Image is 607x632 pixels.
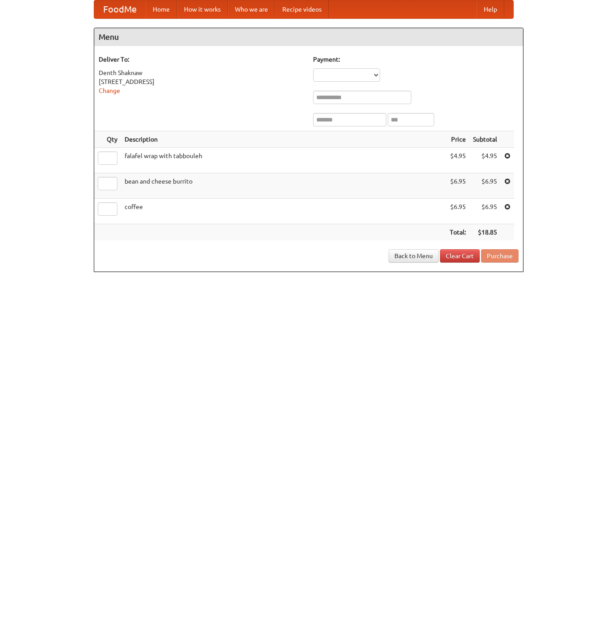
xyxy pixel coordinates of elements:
a: FoodMe [94,0,146,18]
td: $6.95 [469,199,501,224]
a: Recipe videos [275,0,329,18]
td: $6.95 [446,199,469,224]
a: Clear Cart [440,249,480,263]
th: Subtotal [469,131,501,148]
a: Change [99,87,120,94]
td: coffee [121,199,446,224]
td: falafel wrap with tabbouleh [121,148,446,173]
a: Back to Menu [389,249,439,263]
a: Who we are [228,0,275,18]
th: Total: [446,224,469,241]
h5: Deliver To: [99,55,304,64]
div: Denth Shaknaw [99,68,304,77]
button: Purchase [481,249,519,263]
td: $4.95 [446,148,469,173]
a: How it works [177,0,228,18]
a: Help [477,0,504,18]
h5: Payment: [313,55,519,64]
div: [STREET_ADDRESS] [99,77,304,86]
th: Price [446,131,469,148]
a: Home [146,0,177,18]
td: $6.95 [446,173,469,199]
th: Description [121,131,446,148]
td: $6.95 [469,173,501,199]
th: $18.85 [469,224,501,241]
td: $4.95 [469,148,501,173]
th: Qty [94,131,121,148]
td: bean and cheese burrito [121,173,446,199]
h4: Menu [94,28,523,46]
